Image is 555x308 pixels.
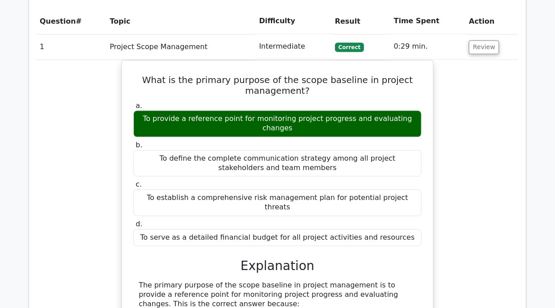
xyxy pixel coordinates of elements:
div: To provide a reference point for monitoring project progress and evaluating changes [133,110,422,137]
td: 0:29 min. [390,34,466,59]
span: c. [136,180,142,188]
th: Action [465,8,519,34]
div: To serve as a detailed financial budget for all project activities and resources [133,229,422,246]
h5: What is the primary purpose of the scope baseline in project management? [133,75,422,96]
th: Difficulty [256,8,331,34]
span: Correct [335,42,364,51]
span: Question [40,17,76,25]
td: Project Scope Management [106,34,256,59]
td: Intermediate [256,34,331,59]
div: To define the complete communication strategy among all project stakeholders and team members [133,150,422,177]
th: Time Spent [390,8,466,34]
td: 1 [36,34,106,59]
span: b. [136,141,142,149]
h3: Explanation [139,258,416,274]
th: Topic [106,8,256,34]
div: To establish a comprehensive risk management plan for potential project threats [133,189,422,216]
span: d. [136,220,142,228]
th: # [36,8,106,34]
th: Result [331,8,390,34]
button: Review [469,40,499,54]
span: a. [136,101,142,110]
